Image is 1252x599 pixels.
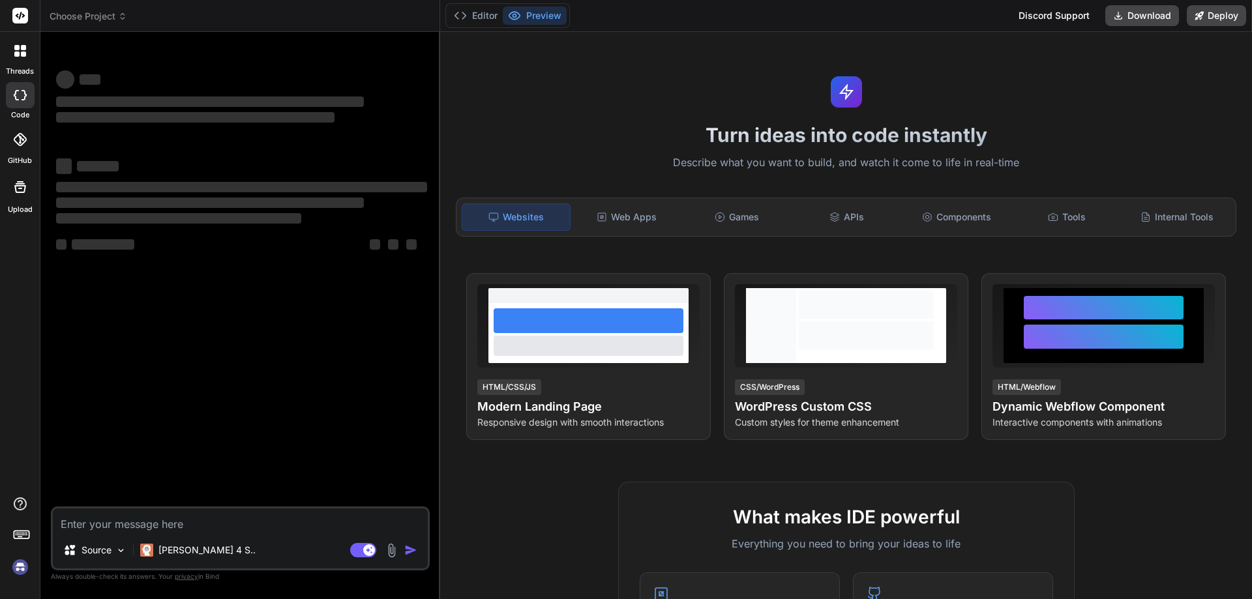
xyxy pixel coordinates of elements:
[735,379,805,395] div: CSS/WordPress
[448,123,1244,147] h1: Turn ideas into code instantly
[8,204,33,215] label: Upload
[406,239,417,250] span: ‌
[903,203,1011,231] div: Components
[404,544,417,557] img: icon
[640,503,1053,531] h2: What makes IDE powerful
[370,239,380,250] span: ‌
[477,379,541,395] div: HTML/CSS/JS
[140,544,153,557] img: Claude 4 Sonnet
[56,213,301,224] span: ‌
[51,570,430,583] p: Always double-check its answers. Your in Bind
[735,416,957,429] p: Custom styles for theme enhancement
[56,182,427,192] span: ‌
[384,543,399,558] img: attachment
[449,7,503,25] button: Editor
[56,112,335,123] span: ‌
[448,154,1244,171] p: Describe what you want to build, and watch it come to life in real-time
[735,398,957,416] h4: WordPress Custom CSS
[50,10,127,23] span: Choose Project
[992,398,1215,416] h4: Dynamic Webflow Component
[80,74,100,85] span: ‌
[56,239,67,250] span: ‌
[72,239,134,250] span: ‌
[477,398,700,416] h4: Modern Landing Page
[640,536,1053,551] p: Everything you need to bring your ideas to life
[56,96,364,107] span: ‌
[1187,5,1246,26] button: Deploy
[9,556,31,578] img: signin
[56,158,72,174] span: ‌
[1105,5,1179,26] button: Download
[388,239,398,250] span: ‌
[56,197,364,208] span: ‌
[793,203,901,231] div: APIs
[573,203,681,231] div: Web Apps
[992,416,1215,429] p: Interactive components with animations
[477,416,700,429] p: Responsive design with smooth interactions
[462,203,571,231] div: Websites
[115,545,127,556] img: Pick Models
[82,544,112,557] p: Source
[683,203,791,231] div: Games
[1011,5,1097,26] div: Discord Support
[6,66,34,77] label: threads
[1123,203,1230,231] div: Internal Tools
[503,7,567,25] button: Preview
[992,379,1061,395] div: HTML/Webflow
[175,572,198,580] span: privacy
[77,161,119,171] span: ‌
[8,155,32,166] label: GitHub
[158,544,256,557] p: [PERSON_NAME] 4 S..
[1013,203,1121,231] div: Tools
[11,110,29,121] label: code
[56,70,74,89] span: ‌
